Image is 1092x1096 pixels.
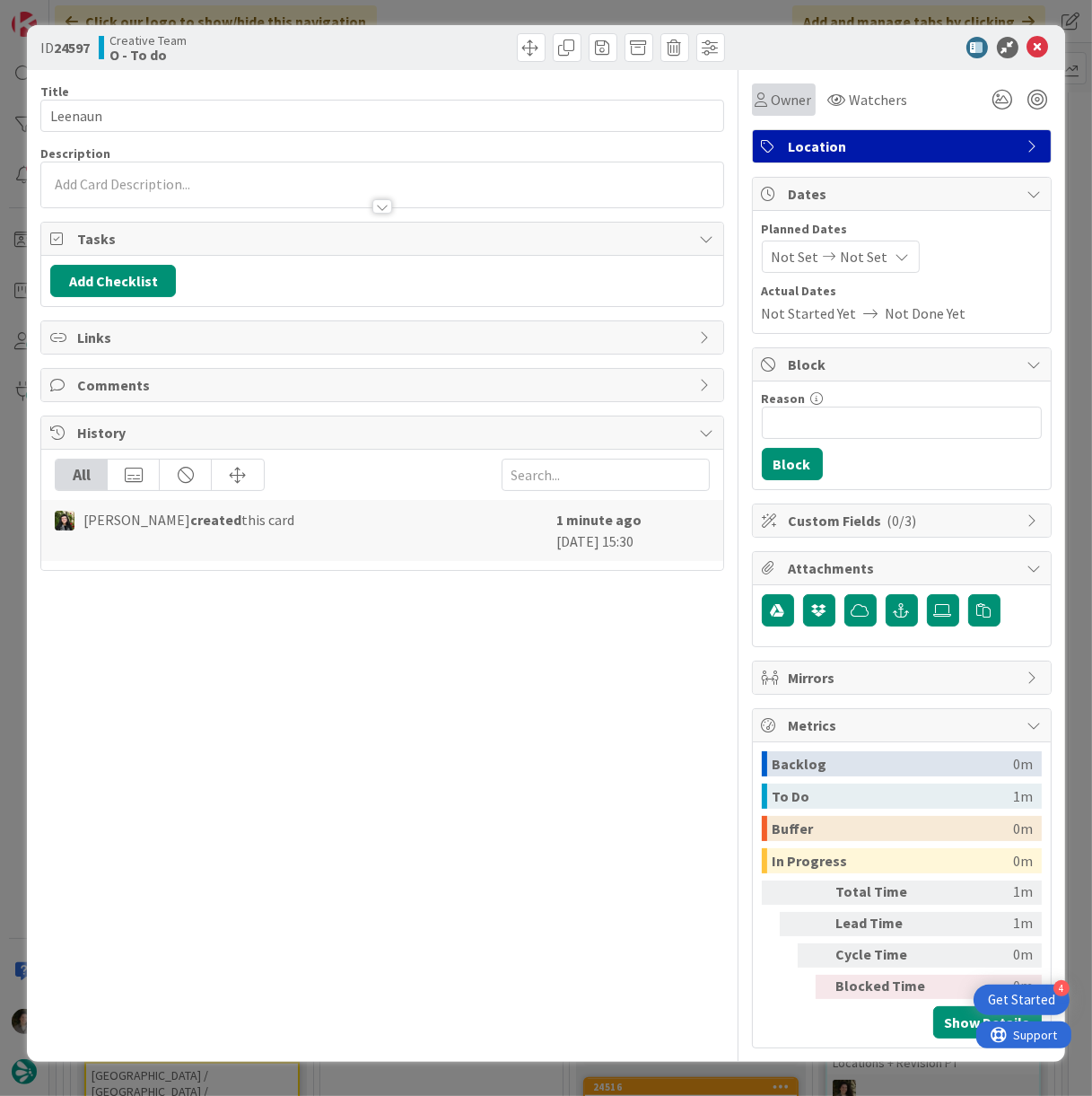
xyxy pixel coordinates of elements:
span: Location [789,136,1018,157]
div: Get Started [988,991,1055,1009]
span: Comments [77,374,690,396]
div: Blocked Time [836,975,935,999]
div: 0m [1014,848,1034,873]
span: Not Set [841,246,888,267]
div: To Do [773,784,1014,809]
div: Lead Time [836,912,935,936]
span: Creative Team [109,33,187,48]
div: 1m [942,912,1034,936]
span: Links [77,327,690,348]
div: 0m [942,943,1034,968]
span: ( 0/3 ) [887,512,917,530]
div: 1m [1014,784,1034,809]
div: 1m [942,881,1034,905]
span: Actual Dates [762,282,1042,301]
div: Backlog [773,751,1014,776]
span: Support [38,3,82,24]
span: Metrics [789,715,1018,736]
label: Reason [762,390,806,407]
button: Show Details [933,1006,1042,1039]
div: All [56,460,108,490]
span: Owner [772,89,812,110]
div: Open Get Started checklist, remaining modules: 4 [974,985,1070,1015]
span: Not Started Yet [762,302,857,324]
button: Add Checklist [50,265,176,297]
div: 4 [1053,980,1070,996]
input: type card name here... [40,100,723,132]
span: Watchers [850,89,908,110]
span: Not Set [772,246,819,267]
div: Cycle Time [836,943,935,968]
span: History [77,422,690,443]
b: 24597 [54,39,90,57]
input: Search... [502,459,710,491]
span: Attachments [789,557,1018,579]
span: Block [789,354,1018,375]
b: 1 minute ago [557,511,642,529]
span: Mirrors [789,667,1018,688]
img: BC [55,511,74,530]
b: O - To do [109,48,187,62]
span: Not Done Yet [886,302,966,324]
span: Tasks [77,228,690,250]
span: Description [40,145,110,162]
div: 0m [942,975,1034,999]
div: Buffer [773,816,1014,841]
div: 0m [1014,816,1034,841]
span: Dates [789,183,1018,205]
b: created [190,511,241,529]
span: [PERSON_NAME] this card [83,509,294,530]
label: Title [40,83,69,100]
span: Custom Fields [789,510,1018,531]
span: Planned Dates [762,220,1042,239]
div: In Progress [773,848,1014,873]
span: ID [40,37,90,58]
div: [DATE] 15:30 [557,509,710,552]
button: Block [762,448,823,480]
div: 0m [1014,751,1034,776]
div: Total Time [836,881,935,905]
